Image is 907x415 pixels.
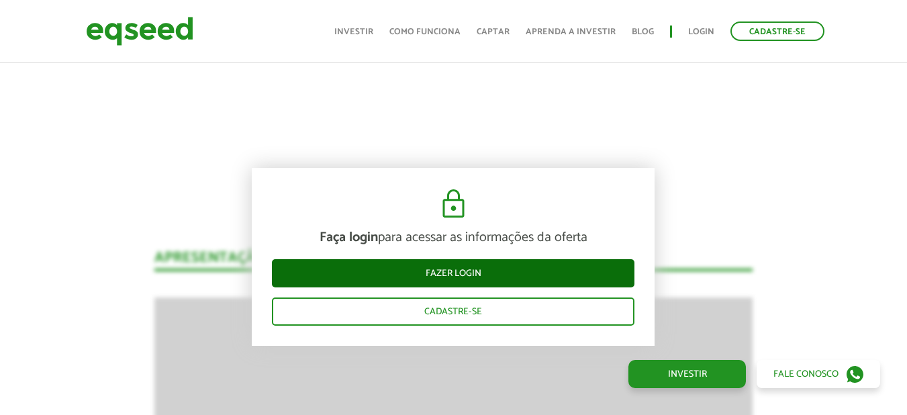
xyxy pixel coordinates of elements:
a: Captar [477,28,510,36]
a: Cadastre-se [730,21,824,41]
a: Fale conosco [757,360,880,388]
a: Login [688,28,714,36]
a: Cadastre-se [272,297,634,326]
a: Fazer login [272,259,634,287]
a: Como funciona [389,28,461,36]
a: Blog [632,28,654,36]
a: Aprenda a investir [526,28,616,36]
img: EqSeed [86,13,193,49]
a: Investir [628,360,746,388]
p: para acessar as informações da oferta [272,230,634,246]
strong: Faça login [320,226,378,248]
a: Investir [334,28,373,36]
img: cadeado.svg [437,188,470,220]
